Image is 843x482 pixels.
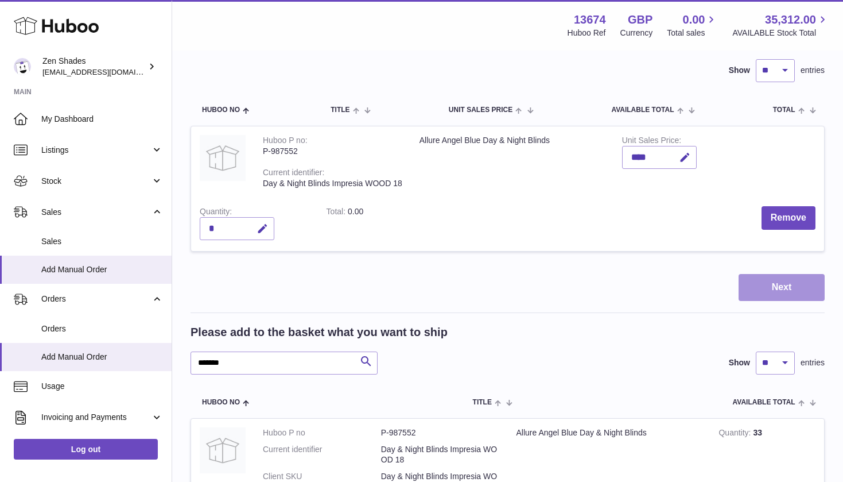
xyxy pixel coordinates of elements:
dd: P-987552 [381,427,499,438]
span: Stock [41,176,151,187]
div: Currency [620,28,653,38]
span: 35,312.00 [765,12,816,28]
div: Day & Night Blinds Impresia WOOD 18 [263,178,402,189]
button: Next [739,274,825,301]
strong: GBP [628,12,652,28]
span: Invoicing and Payments [41,412,151,423]
span: Orders [41,323,163,334]
button: Remove [762,206,815,230]
span: [EMAIL_ADDRESS][DOMAIN_NAME] [42,67,169,76]
label: Quantity [200,207,232,219]
label: Show [729,65,750,76]
div: Zen Shades [42,56,146,78]
div: P-987552 [263,146,402,157]
span: Orders [41,294,151,304]
strong: Quantity [718,428,753,440]
a: Log out [14,439,158,460]
span: Listings [41,145,151,156]
span: Add Manual Order [41,264,163,275]
div: Current identifier [263,168,324,180]
span: entries [801,357,825,368]
span: My Dashboard [41,114,163,125]
span: Add Manual Order [41,352,163,363]
span: AVAILABLE Total [733,399,795,406]
td: Allure Angel Blue Day & Night Blinds [411,126,613,198]
label: Unit Sales Price [622,136,681,148]
dt: Huboo P no [263,427,381,438]
img: hristo@zenshades.co.uk [14,58,31,75]
span: Usage [41,381,163,392]
span: Unit Sales Price [449,106,512,114]
dd: Day & Night Blinds Impresia WOOD 18 [381,444,499,466]
span: 0.00 [683,12,705,28]
a: 0.00 Total sales [667,12,718,38]
span: Huboo no [202,106,240,114]
span: 0.00 [348,207,363,216]
img: Allure Angel Blue Day & Night Blinds [200,135,246,181]
span: Sales [41,207,151,218]
img: Allure Angel Blue Day & Night Blinds [200,427,246,473]
h2: Please add to the basket what you want to ship [191,325,448,340]
div: Huboo P no [263,136,308,148]
label: Total [327,207,348,219]
span: Total [773,106,795,114]
span: Title [473,399,492,406]
span: Sales [41,236,163,247]
span: AVAILABLE Stock Total [732,28,829,38]
span: AVAILABLE Total [611,106,674,114]
span: entries [801,65,825,76]
strong: 13674 [574,12,606,28]
div: Huboo Ref [568,28,606,38]
label: Show [729,357,750,368]
span: Huboo no [202,399,240,406]
span: Title [331,106,349,114]
span: Total sales [667,28,718,38]
a: 35,312.00 AVAILABLE Stock Total [732,12,829,38]
dt: Current identifier [263,444,381,466]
